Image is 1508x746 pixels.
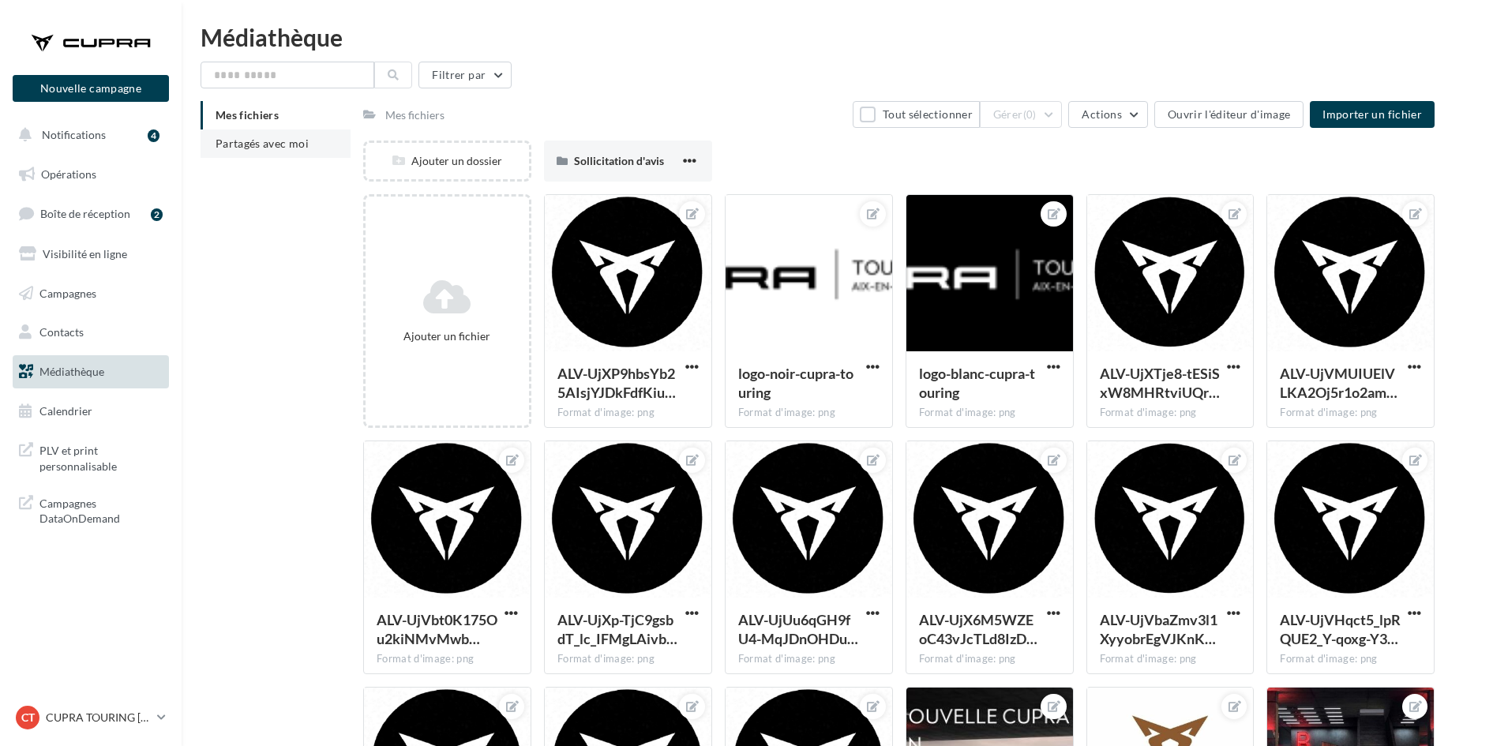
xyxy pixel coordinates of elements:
[39,365,104,378] span: Médiathèque
[919,611,1037,647] span: ALV-UjX6M5WZEoC43vJcTLd8IzDugdwSijN2A7RBvuC7TphWYNrgrPQw
[1100,365,1220,401] span: ALV-UjXTje8-tESiSxW8MHRtviUQrc0cl3dyPjsI-84yhkUBRcy3taW0
[377,652,518,666] div: Format d'image: png
[9,433,172,480] a: PLV et print personnalisable
[919,365,1035,401] span: logo-blanc-cupra-touring
[557,652,699,666] div: Format d'image: png
[9,118,166,152] button: Notifications 4
[1068,101,1147,128] button: Actions
[39,325,84,339] span: Contacts
[738,406,880,420] div: Format d'image: png
[9,355,172,388] a: Médiathèque
[39,493,163,527] span: Campagnes DataOnDemand
[385,107,445,123] div: Mes fichiers
[366,153,529,169] div: Ajouter un dossier
[980,101,1063,128] button: Gérer(0)
[418,62,512,88] button: Filtrer par
[372,328,523,344] div: Ajouter un fichier
[42,128,106,141] span: Notifications
[557,365,676,401] span: ALV-UjXP9hbsYb25AIsjYJDkFdfKiuRu73v_VKEyBSEqYVpj5mlmJHSc
[738,611,858,647] span: ALV-UjUu6qGH9fU4-MqJDnOHDuVFLQLSAASlkAfbyqJZNq4V6W8Cq23-
[574,154,664,167] span: Sollicitation d'avis
[41,167,96,181] span: Opérations
[9,277,172,310] a: Campagnes
[1082,107,1121,121] span: Actions
[201,25,1489,49] div: Médiathèque
[40,207,130,220] span: Boîte de réception
[9,316,172,349] a: Contacts
[1100,652,1241,666] div: Format d'image: png
[13,75,169,102] button: Nouvelle campagne
[9,486,172,533] a: Campagnes DataOnDemand
[557,406,699,420] div: Format d'image: png
[39,404,92,418] span: Calendrier
[13,703,169,733] a: CT CUPRA TOURING [GEOGRAPHIC_DATA]
[9,395,172,428] a: Calendrier
[151,208,163,221] div: 2
[1280,406,1421,420] div: Format d'image: png
[1100,406,1241,420] div: Format d'image: png
[1154,101,1304,128] button: Ouvrir l'éditeur d'image
[216,137,309,150] span: Partagés avec moi
[919,406,1060,420] div: Format d'image: png
[39,286,96,299] span: Campagnes
[1280,611,1401,647] span: ALV-UjVHqct5_lpRQUE2_Y-qoxg-Y3skzfWRUG7-MmEFoUdjdpfT8aRj
[557,611,677,647] span: ALV-UjXp-TjC9gsbdT_lc_IFMgLAivbZgghtvlk1hpMX0fRsbrFSqtm0
[9,197,172,231] a: Boîte de réception2
[738,652,880,666] div: Format d'image: png
[39,440,163,474] span: PLV et print personnalisable
[46,710,151,725] p: CUPRA TOURING [GEOGRAPHIC_DATA]
[21,710,35,725] span: CT
[1310,101,1435,128] button: Importer un fichier
[1280,652,1421,666] div: Format d'image: png
[1023,108,1037,121] span: (0)
[919,652,1060,666] div: Format d'image: png
[216,108,279,122] span: Mes fichiers
[853,101,979,128] button: Tout sélectionner
[1100,611,1217,647] span: ALV-UjVbaZmv3l1XyyobrEgVJKnKTu7VW2NfIh0NvJKVq0HVWkGET5uf
[1280,365,1397,401] span: ALV-UjVMUIUElVLKA2Oj5r1o2amvX3b0vcnk9U2A-KvtzB9i_vVw1CkS
[377,611,497,647] span: ALV-UjVbt0K175Ou2kiNMvMwb8sDBEcF0bryGu78C08Uy0lnue4Q5Q--
[148,129,159,142] div: 4
[9,158,172,191] a: Opérations
[1322,107,1422,121] span: Importer un fichier
[43,247,127,261] span: Visibilité en ligne
[9,238,172,271] a: Visibilité en ligne
[738,365,853,401] span: logo-noir-cupra-touring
